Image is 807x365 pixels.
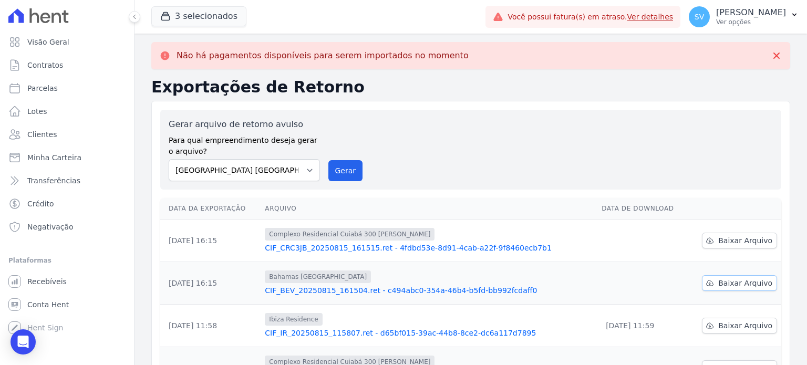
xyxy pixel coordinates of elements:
a: Ver detalhes [627,13,674,21]
h2: Exportações de Retorno [151,78,790,97]
span: Clientes [27,129,57,140]
td: [DATE] 11:58 [160,305,261,347]
span: Ibiza Residence [265,313,322,326]
a: Baixar Arquivo [702,318,777,333]
span: Baixar Arquivo [718,320,772,331]
span: Crédito [27,199,54,209]
span: Contratos [27,60,63,70]
span: Baixar Arquivo [718,235,772,246]
span: Negativação [27,222,74,232]
a: CIF_IR_20250815_115807.ret - d65bf015-39ac-44b8-8ce2-dc6a117d7895 [265,328,593,338]
label: Gerar arquivo de retorno avulso [169,118,320,131]
th: Data de Download [597,198,688,220]
a: Conta Hent [4,294,130,315]
a: Visão Geral [4,32,130,53]
p: Ver opções [716,18,786,26]
a: Parcelas [4,78,130,99]
span: Parcelas [27,83,58,93]
span: Minha Carteira [27,152,81,163]
button: Gerar [328,160,363,181]
span: Transferências [27,175,80,186]
button: 3 selecionados [151,6,246,26]
a: CIF_CRC3JB_20250815_161515.ret - 4fdbd53e-8d91-4cab-a22f-9f8460ecb7b1 [265,243,593,253]
th: Arquivo [261,198,597,220]
a: Crédito [4,193,130,214]
th: Data da Exportação [160,198,261,220]
span: Lotes [27,106,47,117]
span: Baixar Arquivo [718,278,772,288]
a: Transferências [4,170,130,191]
a: Clientes [4,124,130,145]
a: CIF_BEV_20250815_161504.ret - c494abc0-354a-46b4-b5fd-bb992fcdaff0 [265,285,593,296]
a: Minha Carteira [4,147,130,168]
td: [DATE] 16:15 [160,262,261,305]
a: Negativação [4,216,130,237]
span: Conta Hent [27,299,69,310]
span: Bahamas [GEOGRAPHIC_DATA] [265,270,371,283]
a: Recebíveis [4,271,130,292]
p: [PERSON_NAME] [716,7,786,18]
td: [DATE] 16:15 [160,220,261,262]
a: Lotes [4,101,130,122]
span: SV [695,13,704,20]
a: Contratos [4,55,130,76]
button: SV [PERSON_NAME] Ver opções [680,2,807,32]
span: Você possui fatura(s) em atraso. [508,12,673,23]
td: [DATE] 11:59 [597,305,688,347]
label: Para qual empreendimento deseja gerar o arquivo? [169,131,320,157]
div: Plataformas [8,254,126,267]
span: Complexo Residencial Cuiabá 300 [PERSON_NAME] [265,228,434,241]
a: Baixar Arquivo [702,233,777,248]
p: Não há pagamentos disponíveis para serem importados no momento [177,50,469,61]
a: Baixar Arquivo [702,275,777,291]
span: Visão Geral [27,37,69,47]
div: Open Intercom Messenger [11,329,36,354]
span: Recebíveis [27,276,67,287]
